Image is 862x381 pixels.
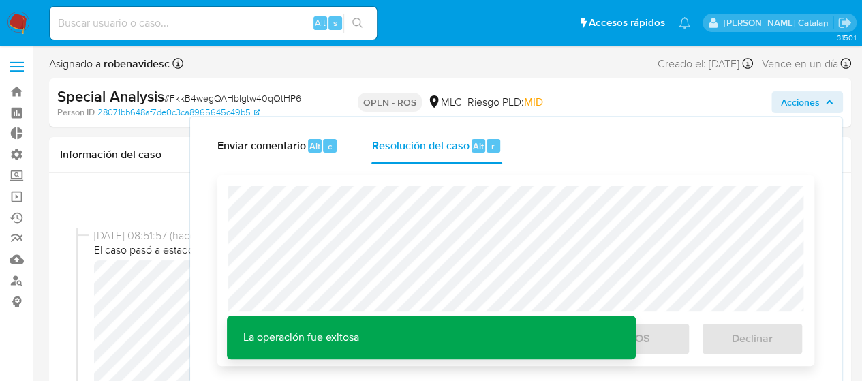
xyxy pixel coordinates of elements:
span: Alt [315,16,326,29]
span: [DATE] 08:51:57 (hace 2 horas) [94,228,818,243]
span: # FkkB4wegQAHbIgtw40qQtHP6 [164,91,301,105]
input: Buscar usuario o caso... [50,14,377,32]
span: r [491,140,495,153]
h1: Información del caso [60,148,840,162]
div: Creado el: [DATE] [658,55,753,73]
span: c [328,140,332,153]
b: Special Analysis [57,85,164,107]
span: s [333,16,337,29]
span: Accesos rápidos [589,16,665,30]
span: Asignado a [49,57,170,72]
p: La operación fue exitosa [227,316,375,359]
a: Notificaciones [679,17,690,29]
p: rociodaniela.benavidescatalan@mercadolibre.cl [723,16,833,29]
a: 28071bb648af7de0c3ca8965645c49b5 [97,106,260,119]
span: - [756,55,759,73]
b: Person ID [57,106,95,119]
p: OPEN - ROS [358,93,422,112]
button: Acciones [771,91,843,113]
span: Vence en un día [762,57,838,72]
span: El caso pasó a estado por [94,243,818,258]
button: search-icon [343,14,371,33]
span: Riesgo PLD: [467,95,543,110]
b: robenavidesc [101,56,170,72]
span: Enviar comentario [217,138,306,153]
span: Alt [473,140,484,153]
span: Acciones [781,91,820,113]
span: MID [524,94,543,110]
span: Resolución del caso [371,138,469,153]
a: Salir [837,16,852,30]
div: MLC [427,95,462,110]
span: Alt [309,140,320,153]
